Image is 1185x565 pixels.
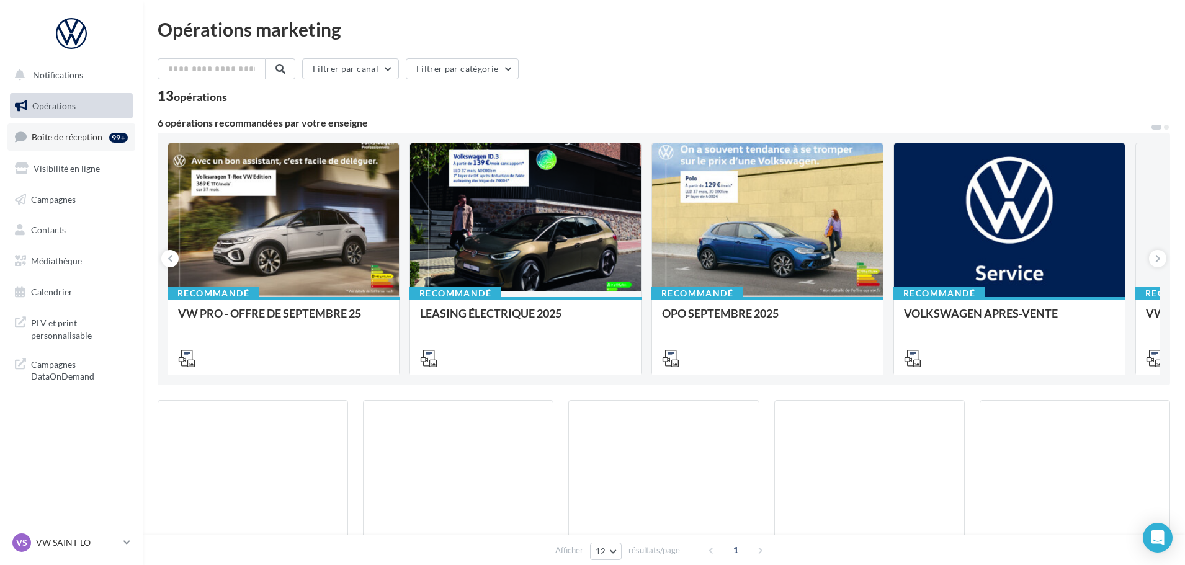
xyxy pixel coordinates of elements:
[31,194,76,204] span: Campagnes
[109,133,128,143] div: 99+
[893,287,985,300] div: Recommandé
[7,279,135,305] a: Calendrier
[302,58,399,79] button: Filtrer par canal
[406,58,519,79] button: Filtrer par catégorie
[31,287,73,297] span: Calendrier
[651,287,743,300] div: Recommandé
[7,187,135,213] a: Campagnes
[662,307,873,332] div: OPO SEPTEMBRE 2025
[7,123,135,150] a: Boîte de réception99+
[555,545,583,556] span: Afficher
[590,543,622,560] button: 12
[36,536,118,549] p: VW SAINT-LO
[34,163,100,174] span: Visibilité en ligne
[33,69,83,80] span: Notifications
[32,131,102,142] span: Boîte de réception
[904,307,1115,332] div: VOLKSWAGEN APRES-VENTE
[409,287,501,300] div: Recommandé
[158,118,1150,128] div: 6 opérations recommandées par votre enseigne
[31,356,128,383] span: Campagnes DataOnDemand
[7,62,130,88] button: Notifications
[7,351,135,388] a: Campagnes DataOnDemand
[628,545,680,556] span: résultats/page
[31,314,128,341] span: PLV et print personnalisable
[420,307,631,332] div: LEASING ÉLECTRIQUE 2025
[7,217,135,243] a: Contacts
[1143,523,1173,553] div: Open Intercom Messenger
[158,89,227,103] div: 13
[31,225,66,235] span: Contacts
[31,256,82,266] span: Médiathèque
[7,156,135,182] a: Visibilité en ligne
[32,100,76,111] span: Opérations
[726,540,746,560] span: 1
[168,287,259,300] div: Recommandé
[158,20,1170,38] div: Opérations marketing
[174,91,227,102] div: opérations
[178,307,389,332] div: VW PRO - OFFRE DE SEPTEMBRE 25
[596,546,606,556] span: 12
[16,536,27,549] span: VS
[7,248,135,274] a: Médiathèque
[7,309,135,346] a: PLV et print personnalisable
[10,531,133,554] a: VS VW SAINT-LO
[7,93,135,119] a: Opérations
